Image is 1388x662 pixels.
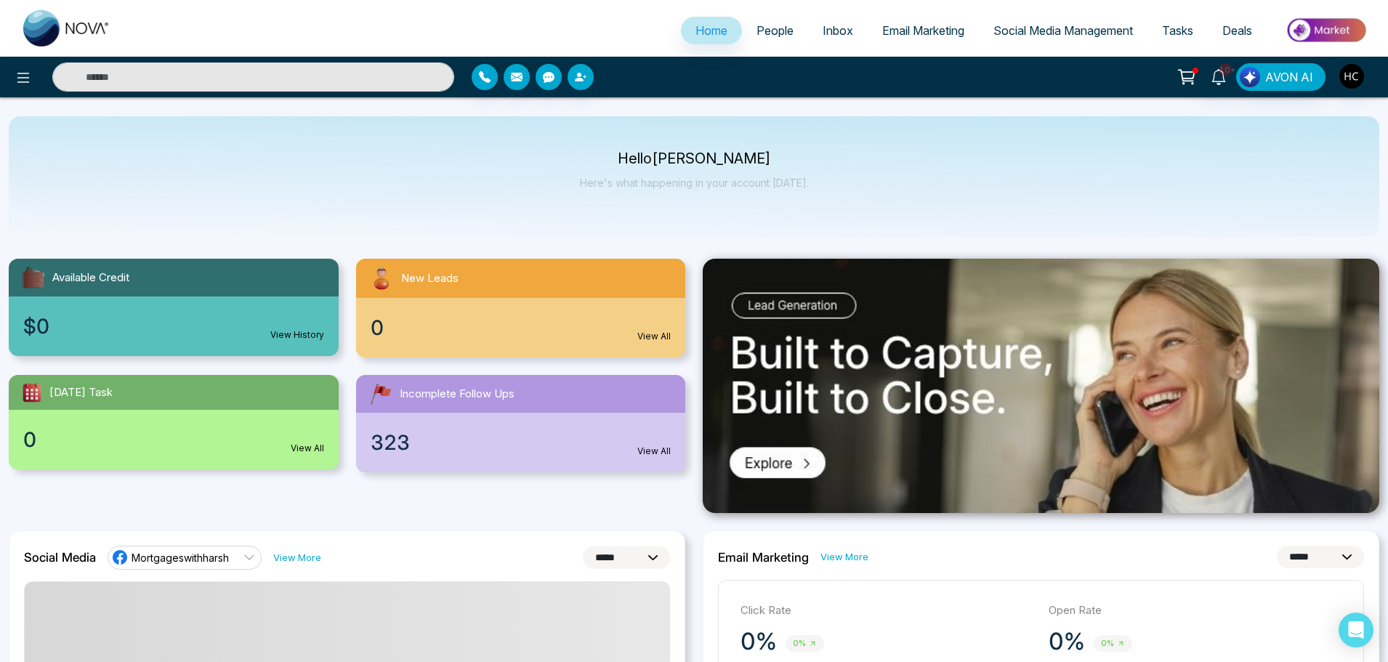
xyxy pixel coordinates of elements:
span: 0% [786,635,824,652]
img: todayTask.svg [20,381,44,404]
a: View All [291,442,324,455]
img: . [703,259,1379,513]
a: Tasks [1147,17,1208,44]
p: Here's what happening in your account [DATE]. [580,177,809,189]
a: Home [681,17,742,44]
span: 323 [371,427,410,458]
img: Nova CRM Logo [23,10,110,47]
span: Mortgageswithharsh [132,551,229,565]
a: View History [270,328,324,342]
a: Inbox [808,17,868,44]
span: Social Media Management [993,23,1133,38]
p: Click Rate [741,602,1034,619]
span: $0 [23,311,49,342]
p: 0% [741,627,777,656]
p: Hello [PERSON_NAME] [580,153,809,165]
span: Tasks [1162,23,1193,38]
a: View All [637,445,671,458]
span: 0 [23,424,36,455]
span: AVON AI [1265,68,1313,86]
span: New Leads [401,270,459,287]
img: Market-place.gif [1274,14,1379,47]
button: AVON AI [1236,63,1326,91]
a: 10+ [1201,63,1236,89]
img: followUps.svg [368,381,394,407]
h2: Email Marketing [718,550,809,565]
span: Inbox [823,23,853,38]
a: Social Media Management [979,17,1147,44]
span: Deals [1222,23,1252,38]
p: Open Rate [1049,602,1342,619]
img: newLeads.svg [368,265,395,292]
h2: Social Media [24,550,96,565]
span: 0% [1094,635,1132,652]
span: Email Marketing [882,23,964,38]
p: 0% [1049,627,1085,656]
a: Email Marketing [868,17,979,44]
a: View More [820,550,868,564]
span: Home [695,23,727,38]
span: 0 [371,312,384,343]
div: Open Intercom Messenger [1339,613,1373,647]
a: People [742,17,808,44]
span: People [756,23,794,38]
a: New Leads0View All [347,259,695,358]
a: Deals [1208,17,1267,44]
span: Incomplete Follow Ups [400,386,515,403]
img: User Avatar [1339,64,1364,89]
a: View All [637,330,671,343]
a: View More [273,551,321,565]
span: [DATE] Task [49,384,113,401]
span: 10+ [1219,63,1232,76]
a: Incomplete Follow Ups323View All [347,375,695,472]
img: availableCredit.svg [20,265,47,291]
span: Available Credit [52,270,129,286]
img: Lead Flow [1240,67,1260,87]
